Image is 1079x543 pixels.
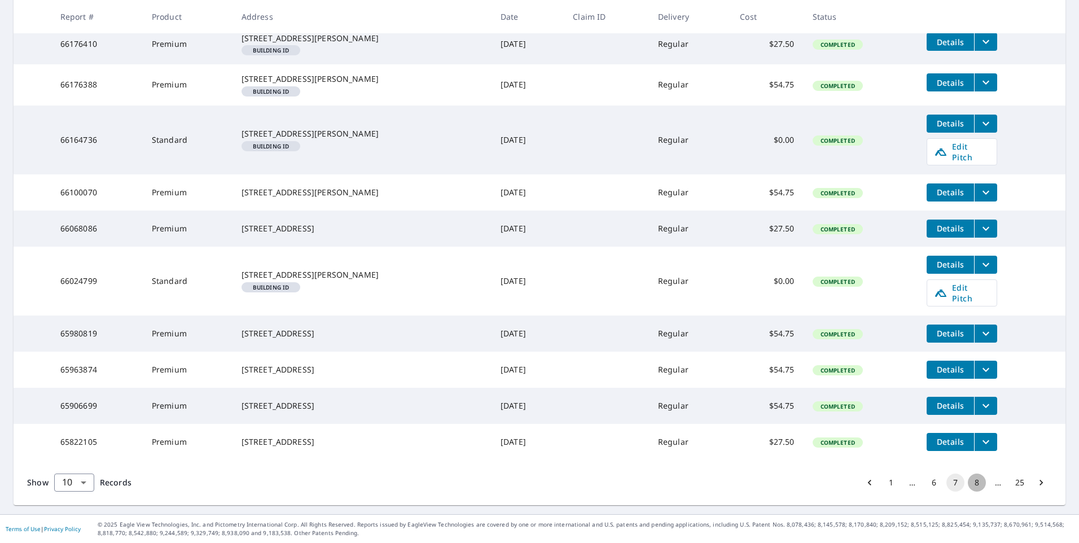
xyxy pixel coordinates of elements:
[731,352,803,388] td: $54.75
[731,174,803,211] td: $54.75
[143,352,233,388] td: Premium
[731,64,803,105] td: $54.75
[143,64,233,105] td: Premium
[649,388,731,424] td: Regular
[927,115,974,133] button: detailsBtn-66164736
[253,47,290,53] em: Building ID
[974,397,997,415] button: filesDropdownBtn-65906699
[814,278,862,286] span: Completed
[814,137,862,144] span: Completed
[1011,474,1029,492] button: Go to page 25
[492,211,564,247] td: [DATE]
[242,33,483,44] div: [STREET_ADDRESS][PERSON_NAME]
[927,397,974,415] button: detailsBtn-65906699
[882,474,900,492] button: Go to page 1
[927,279,997,306] a: Edit Pitch
[98,520,1073,537] p: © 2025 Eagle View Technologies, Inc. and Pictometry International Corp. All Rights Reserved. Repo...
[861,474,879,492] button: Go to previous page
[927,361,974,379] button: detailsBtn-65963874
[927,138,997,165] a: Edit Pitch
[974,73,997,91] button: filesDropdownBtn-66176388
[242,269,483,281] div: [STREET_ADDRESS][PERSON_NAME]
[974,325,997,343] button: filesDropdownBtn-65980819
[903,477,922,488] div: …
[974,183,997,202] button: filesDropdownBtn-66100070
[731,24,803,64] td: $27.50
[933,436,967,447] span: Details
[492,388,564,424] td: [DATE]
[143,388,233,424] td: Premium
[51,424,143,460] td: 65822105
[242,436,483,448] div: [STREET_ADDRESS]
[649,316,731,352] td: Regular
[242,364,483,375] div: [STREET_ADDRESS]
[492,64,564,105] td: [DATE]
[143,106,233,174] td: Standard
[933,37,967,47] span: Details
[933,259,967,270] span: Details
[974,220,997,238] button: filesDropdownBtn-66068086
[51,316,143,352] td: 65980819
[814,82,862,90] span: Completed
[814,402,862,410] span: Completed
[968,474,986,492] button: Go to page 8
[242,73,483,85] div: [STREET_ADDRESS][PERSON_NAME]
[51,24,143,64] td: 66176410
[51,352,143,388] td: 65963874
[51,174,143,211] td: 66100070
[927,73,974,91] button: detailsBtn-66176388
[731,211,803,247] td: $27.50
[492,316,564,352] td: [DATE]
[253,89,290,94] em: Building ID
[933,223,967,234] span: Details
[927,183,974,202] button: detailsBtn-66100070
[242,128,483,139] div: [STREET_ADDRESS][PERSON_NAME]
[649,352,731,388] td: Regular
[933,400,967,411] span: Details
[731,247,803,316] td: $0.00
[649,24,731,64] td: Regular
[814,366,862,374] span: Completed
[933,187,967,198] span: Details
[814,225,862,233] span: Completed
[927,433,974,451] button: detailsBtn-65822105
[143,316,233,352] td: Premium
[933,364,967,375] span: Details
[859,474,1052,492] nav: pagination navigation
[974,256,997,274] button: filesDropdownBtn-66024799
[927,220,974,238] button: detailsBtn-66068086
[649,174,731,211] td: Regular
[6,525,41,533] a: Terms of Use
[492,352,564,388] td: [DATE]
[731,388,803,424] td: $54.75
[54,474,94,492] div: Show 10 records
[242,223,483,234] div: [STREET_ADDRESS]
[253,143,290,149] em: Building ID
[934,141,990,163] span: Edit Pitch
[933,77,967,88] span: Details
[649,424,731,460] td: Regular
[731,424,803,460] td: $27.50
[731,316,803,352] td: $54.75
[814,330,862,338] span: Completed
[974,361,997,379] button: filesDropdownBtn-65963874
[44,525,81,533] a: Privacy Policy
[492,24,564,64] td: [DATE]
[649,211,731,247] td: Regular
[974,115,997,133] button: filesDropdownBtn-66164736
[814,41,862,49] span: Completed
[814,439,862,446] span: Completed
[253,284,290,290] em: Building ID
[649,247,731,316] td: Regular
[54,467,94,498] div: 10
[927,256,974,274] button: detailsBtn-66024799
[946,474,964,492] button: page 7
[927,33,974,51] button: detailsBtn-66176410
[649,106,731,174] td: Regular
[974,433,997,451] button: filesDropdownBtn-65822105
[814,189,862,197] span: Completed
[492,174,564,211] td: [DATE]
[51,211,143,247] td: 66068086
[242,328,483,339] div: [STREET_ADDRESS]
[51,64,143,105] td: 66176388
